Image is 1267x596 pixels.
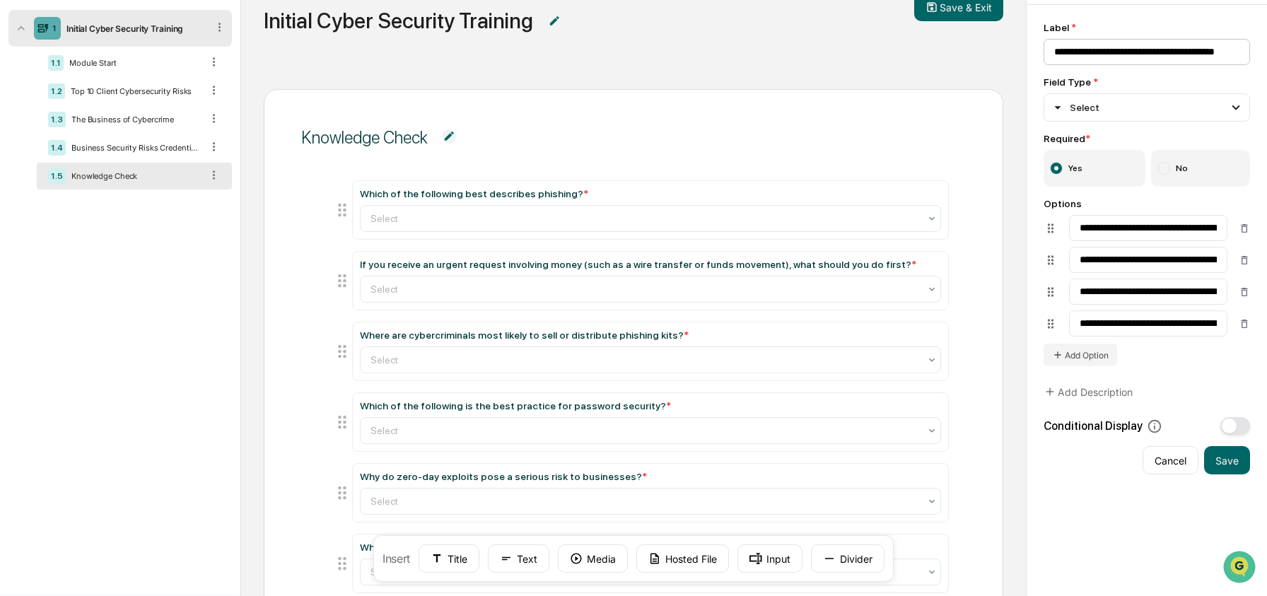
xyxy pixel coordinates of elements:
div: Required [1044,133,1250,144]
div: 1.3 [48,112,66,127]
img: 1746055101610-c473b297-6a78-478c-a979-82029cc54cd1 [14,108,40,134]
div: 1.1 [48,55,64,71]
button: Text [488,544,549,573]
div: Which of the following is the best practice for password security?*Select [353,393,947,451]
div: Who is responsible for protecting a business from cybersecurity threats?*Select [353,534,947,592]
div: If you receive an urgent request involving money (such as a wire transfer or funds movement), wha... [353,252,947,310]
div: 1 [52,23,57,33]
button: Title [419,544,479,573]
button: Add Option [1044,344,1117,366]
iframe: Open customer support [1222,549,1260,588]
img: Additional Document Icon [442,129,456,144]
span: Data Lookup [28,205,89,219]
div: Which of the following best describes phishing?*Select [353,181,947,239]
div: Select [1050,100,1099,115]
button: Input [737,544,802,573]
button: Media [558,544,628,573]
div: 1.2 [48,83,65,99]
div: Start new chat [48,108,232,122]
span: Preclearance [28,178,91,192]
img: Additional Document Icon [547,14,561,28]
div: 🔎 [14,206,25,218]
button: Add Description [1044,378,1133,406]
div: Options [1044,198,1250,209]
div: 🗄️ [103,180,114,191]
a: 🗄️Attestations [97,173,181,198]
a: 🔎Data Lookup [8,199,95,225]
div: Module Start [64,58,202,68]
div: 🖐️ [14,180,25,191]
div: Why do zero-day exploits pose a serious risk to businesses? [360,471,647,482]
button: Save [1204,446,1250,474]
div: Knowledge Check [301,127,428,148]
button: Cancel [1143,446,1198,474]
div: Business Security Risks Credential Attacks & Account Takeover Explained [66,143,202,153]
p: How can we help? [14,30,257,52]
div: Label [1044,22,1250,33]
div: Field Type [1044,76,1250,88]
div: Knowledge Check [66,171,202,181]
div: We're available if you need us! [48,122,179,134]
div: If you receive an urgent request involving money (such as a wire transfer or funds movement), wha... [360,259,916,270]
div: The Business of Cybercrime [66,115,202,124]
button: Divider [811,544,884,573]
div: Which of the following is the best practice for password security? [360,400,671,411]
div: Who is responsible for protecting a business from cybersecurity threats? [360,542,707,553]
div: 1.5 [48,168,66,184]
div: Where are cybercriminals most likely to sell or distribute phishing kits? [360,329,689,341]
label: No [1151,150,1251,187]
div: Which of the following best describes phishing? [360,188,588,199]
div: Top 10 Client Cybersecurity Risks [65,86,202,96]
div: Initial Cyber Security Training [61,23,207,34]
button: Start new chat [240,112,257,129]
div: Initial Cyber Security Training [264,8,533,33]
a: 🖐️Preclearance [8,173,97,198]
div: 1.4 [48,140,66,156]
a: Powered byPylon [100,239,171,250]
span: Pylon [141,240,171,250]
button: Hosted File [636,544,729,573]
span: Attestations [117,178,175,192]
label: Yes [1044,150,1145,187]
div: Conditional Display [1044,419,1162,434]
div: Where are cybercriminals most likely to sell or distribute phishing kits?*Select [353,322,947,380]
div: Insert [373,535,894,582]
div: Why do zero-day exploits pose a serious risk to businesses?*Select [353,464,947,522]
